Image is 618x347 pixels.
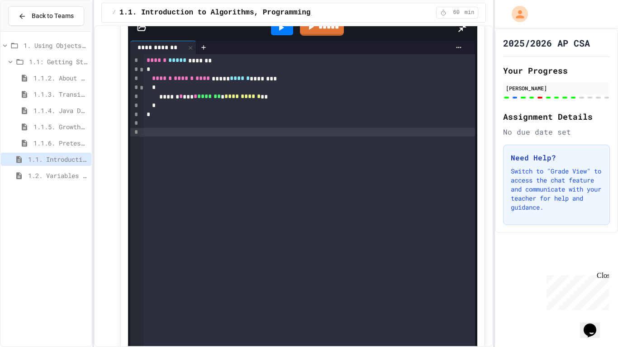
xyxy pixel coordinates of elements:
p: Switch to "Grade View" to access the chat feature and communicate with your teacher for help and ... [511,167,602,212]
div: Chat with us now!Close [4,4,62,57]
span: 1.1.2. About the AP CSA Exam [33,73,88,83]
span: 1.1. Introduction to Algorithms, Programming, and Compilers [119,7,376,18]
button: Back to Teams [8,6,84,26]
div: [PERSON_NAME] [506,84,607,92]
h2: Assignment Details [503,110,610,123]
span: min [465,9,475,16]
span: 1.1.6. Pretest for the AP CSA Exam [33,138,88,148]
div: No due date set [503,127,610,137]
span: 60 [449,9,464,16]
h1: 2025/2026 AP CSA [503,37,590,49]
iframe: chat widget [580,311,609,338]
iframe: chat widget [543,272,609,310]
span: / [113,9,116,16]
span: 1.1: Getting Started [29,57,88,66]
span: 1.1.3. Transitioning from AP CSP to AP CSA [33,89,88,99]
span: 1.1.4. Java Development Environments [33,106,88,115]
div: My Account [502,4,530,24]
span: Back to Teams [32,11,74,21]
span: 1.1.5. Growth Mindset and Pair Programming [33,122,88,131]
span: 1. Using Objects and Methods [24,41,88,50]
h3: Need Help? [511,152,602,163]
span: 1.1. Introduction to Algorithms, Programming, and Compilers [28,155,88,164]
h2: Your Progress [503,64,610,77]
span: 1.2. Variables and Data Types [28,171,88,180]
